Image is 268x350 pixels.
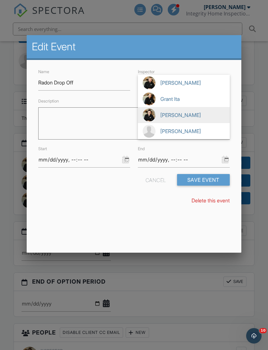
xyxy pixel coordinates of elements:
[138,107,230,123] span: [PERSON_NAME]
[38,146,47,151] label: Start
[143,76,156,89] img: dsc_1220.jpg
[143,125,156,138] img: default-user-f0147aede5fd5fa78ca7ade42f37bd4542148d508eef1c3d3ea960f66861d68b.jpg
[138,69,155,74] label: Inspector
[177,174,230,186] button: Save Event
[143,109,156,122] img: dsc_1226.jpg
[138,152,230,168] input: Select Date
[146,174,166,186] div: Cancel
[32,40,236,53] h2: Edit Event
[138,75,230,91] span: [PERSON_NAME]
[38,152,130,168] input: Select Date
[192,197,230,204] a: Delete this event
[246,328,262,344] iframe: Intercom live chat
[143,92,156,105] img: dsc_1224.jpg
[38,69,49,74] label: Name
[138,91,230,107] span: Grant Ita
[138,146,145,151] label: End
[38,99,59,103] label: Description
[138,123,230,139] span: [PERSON_NAME]
[259,328,267,333] span: 10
